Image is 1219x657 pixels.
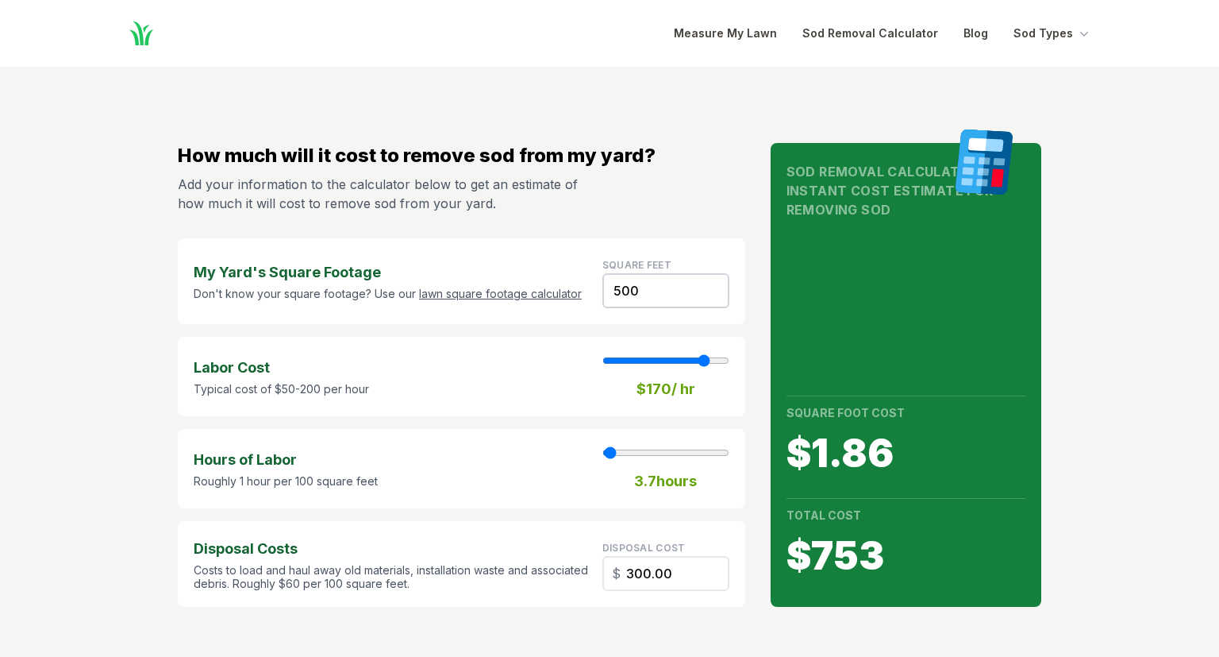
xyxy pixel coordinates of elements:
strong: 3.7 hours [634,470,697,493]
strong: Total Cost [786,508,861,522]
strong: Disposal Costs [194,538,590,560]
a: lawn square footage calculator [419,287,582,300]
a: Measure My Lawn [674,24,777,43]
a: Sod Removal Calculator [802,24,938,43]
span: $ 1.86 [786,435,1025,473]
p: Roughly 1 hour per 100 square feet [194,474,378,489]
span: $ [612,564,621,583]
input: Square Feet [602,556,729,591]
strong: $ 170 / hr [636,378,695,400]
h1: Sod Removal Calculator Instant Cost Estimate for Removing Sod [786,162,1025,219]
strong: My Yard's Square Footage [194,261,582,284]
img: calculator graphic [949,129,1019,195]
span: $ 753 [786,537,1025,575]
p: Typical cost of $50-200 per hour [194,382,369,396]
strong: Labor Cost [194,357,369,379]
label: disposal cost [602,542,686,554]
strong: Hours of Labor [194,449,378,471]
p: Don't know your square footage? Use our [194,287,582,301]
a: Blog [963,24,988,43]
strong: Square Foot Cost [786,406,905,419]
button: Sod Types [1013,24,1092,43]
input: Square Feet [602,273,729,308]
h2: How much will it cost to remove sod from my yard? [178,143,745,168]
p: Add your information to the calculator below to get an estimate of how much it will cost to remov... [178,175,584,213]
label: Square Feet [602,259,671,271]
p: Costs to load and haul away old materials, installation waste and associated debris. Roughly $60 ... [194,563,590,591]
